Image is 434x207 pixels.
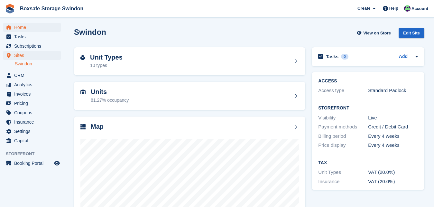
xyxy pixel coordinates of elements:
[3,118,61,127] a: menu
[368,169,418,176] div: VAT (20.0%)
[80,55,85,60] img: unit-type-icn-2b2737a686de81e16bb02015468b77c625bbabd49415b5ef34ead5e3b44a266d.svg
[91,123,104,130] h2: Map
[411,5,428,12] span: Account
[399,53,408,61] a: Add
[318,142,368,149] div: Price display
[53,159,61,167] a: Preview store
[404,5,411,12] img: Kim Virabi
[14,159,53,168] span: Booking Portal
[318,133,368,140] div: Billing period
[14,71,53,80] span: CRM
[14,118,53,127] span: Insurance
[318,160,418,165] h2: Tax
[318,87,368,94] div: Access type
[74,28,106,36] h2: Swindon
[14,51,53,60] span: Sites
[14,89,53,99] span: Invoices
[3,89,61,99] a: menu
[90,54,123,61] h2: Unit Types
[14,32,53,41] span: Tasks
[14,136,53,145] span: Capital
[14,80,53,89] span: Analytics
[318,123,368,131] div: Payment methods
[3,159,61,168] a: menu
[368,123,418,131] div: Credit / Debit Card
[3,42,61,51] a: menu
[318,106,418,111] h2: Storefront
[318,114,368,122] div: Visibility
[14,108,53,117] span: Coupons
[74,47,305,76] a: Unit Types 10 types
[318,169,368,176] div: Unit Types
[14,127,53,136] span: Settings
[318,79,418,84] h2: ACCESS
[318,178,368,185] div: Insurance
[399,28,424,38] div: Edit Site
[357,5,370,12] span: Create
[14,99,53,108] span: Pricing
[14,23,53,32] span: Home
[15,61,61,67] a: Swindon
[399,28,424,41] a: Edit Site
[17,3,86,14] a: Boxsafe Storage Swindon
[80,89,86,94] img: unit-icn-7be61d7bf1b0ce9d3e12c5938cc71ed9869f7b940bace4675aadf7bd6d80202e.svg
[389,5,398,12] span: Help
[368,142,418,149] div: Every 4 weeks
[74,82,305,110] a: Units 81.27% occupancy
[91,88,129,96] h2: Units
[3,51,61,60] a: menu
[3,136,61,145] a: menu
[3,127,61,136] a: menu
[91,97,129,104] div: 81.27% occupancy
[368,178,418,185] div: VAT (20.0%)
[368,114,418,122] div: Live
[3,71,61,80] a: menu
[3,99,61,108] a: menu
[3,32,61,41] a: menu
[341,54,348,60] div: 0
[80,124,86,129] img: map-icn-33ee37083ee616e46c38cad1a60f524a97daa1e2b2c8c0bc3eb3415660979fc1.svg
[6,151,64,157] span: Storefront
[5,4,15,14] img: stora-icon-8386f47178a22dfd0bd8f6a31ec36ba5ce8667c1dd55bd0f319d3a0aa187defe.svg
[363,30,391,36] span: View on Store
[356,28,393,38] a: View on Store
[3,23,61,32] a: menu
[368,133,418,140] div: Every 4 weeks
[14,42,53,51] span: Subscriptions
[3,80,61,89] a: menu
[368,87,418,94] div: Standard Padlock
[3,108,61,117] a: menu
[90,62,123,69] div: 10 types
[326,54,338,60] h2: Tasks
